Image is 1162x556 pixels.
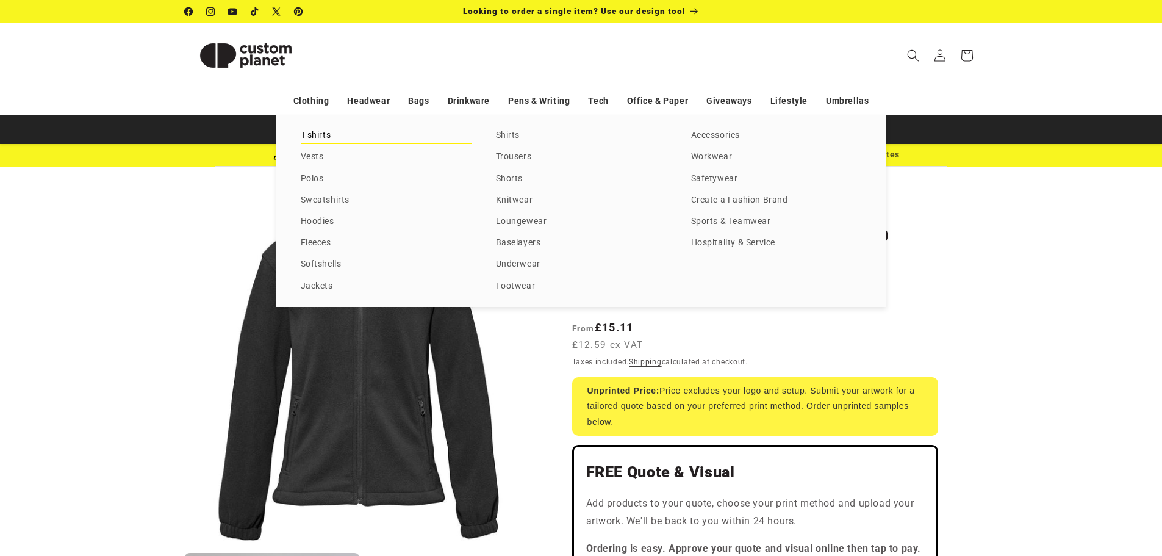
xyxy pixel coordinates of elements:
a: Hoodies [301,214,472,230]
a: Create a Fashion Brand [691,192,862,209]
div: Price excludes your logo and setup. Submit your artwork for a tailored quote based on your prefer... [572,377,938,436]
a: Shipping [629,358,662,366]
a: Clothing [293,90,329,112]
div: Taxes included. calculated at checkout. [572,356,938,368]
a: Loungewear [496,214,667,230]
a: Umbrellas [826,90,869,112]
p: Add products to your quote, choose your print method and upload your artwork. We'll be back to yo... [586,495,924,530]
span: £12.59 ex VAT [572,338,644,352]
span: From [572,323,595,333]
img: Custom Planet [185,28,307,83]
a: Lifestyle [770,90,808,112]
a: Workwear [691,149,862,165]
a: Tech [588,90,608,112]
a: Shorts [496,171,667,187]
a: Softshells [301,256,472,273]
a: Footwear [496,278,667,295]
a: Jackets [301,278,472,295]
a: Polos [301,171,472,187]
a: Trousers [496,149,667,165]
strong: Unprinted Price: [587,386,660,395]
strong: £15.11 [572,321,634,334]
a: Knitwear [496,192,667,209]
a: Bags [408,90,429,112]
a: Accessories [691,128,862,144]
a: Drinkware [448,90,490,112]
a: Office & Paper [627,90,688,112]
a: Safetywear [691,171,862,187]
a: Pens & Writing [508,90,570,112]
span: Looking to order a single item? Use our design tool [463,6,686,16]
a: Headwear [347,90,390,112]
a: Shirts [496,128,667,144]
a: Vests [301,149,472,165]
iframe: Chat Widget [958,424,1162,556]
summary: Search [900,42,927,69]
a: Underwear [496,256,667,273]
a: Sweatshirts [301,192,472,209]
a: Custom Planet [180,23,311,87]
a: Fleeces [301,235,472,251]
a: Hospitality & Service [691,235,862,251]
h2: FREE Quote & Visual [586,463,924,482]
a: Giveaways [706,90,751,112]
a: Baselayers [496,235,667,251]
a: T-shirts [301,128,472,144]
a: Sports & Teamwear [691,214,862,230]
